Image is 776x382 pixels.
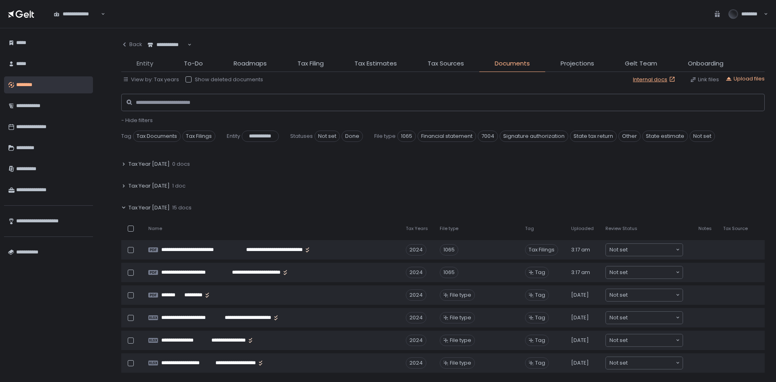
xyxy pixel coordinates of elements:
input: Search for option [628,314,675,322]
div: Back [121,41,142,48]
div: 2024 [406,335,426,346]
span: Not set [609,314,628,322]
span: [DATE] [571,314,589,321]
span: 3:17 am [571,269,590,276]
span: 0 docs [172,160,190,168]
span: Tax Sources [428,59,464,68]
span: Signature authorization [500,131,568,142]
span: File type [450,337,471,344]
input: Search for option [628,268,675,276]
span: 1065 [397,131,416,142]
div: 2024 [406,312,426,323]
span: Not set [609,336,628,344]
input: Search for option [628,336,675,344]
span: Tax Years [406,226,428,232]
span: Statuses [290,133,313,140]
div: Search for option [606,357,683,369]
span: Not set [609,359,628,367]
span: 7004 [478,131,498,142]
span: 15 docs [172,204,192,211]
span: To-Do [184,59,203,68]
span: Not set [609,268,628,276]
div: 1065 [440,244,458,255]
button: Link files [690,76,719,83]
div: Search for option [606,244,683,256]
span: Not set [690,131,715,142]
span: Tax Year [DATE] [129,204,170,211]
span: Projections [561,59,594,68]
span: [DATE] [571,337,589,344]
span: Not set [609,246,628,254]
span: Tag [535,337,545,344]
input: Search for option [628,291,675,299]
span: Not set [314,131,340,142]
input: Search for option [628,359,675,367]
span: 3:17 am [571,246,590,253]
div: Search for option [606,312,683,324]
span: Entity [137,59,153,68]
button: Upload files [725,75,765,82]
span: State estimate [642,131,688,142]
span: - Hide filters [121,116,153,124]
button: View by: Tax years [123,76,179,83]
span: File type [374,133,396,140]
span: Onboarding [688,59,723,68]
span: File type [450,314,471,321]
button: - Hide filters [121,117,153,124]
span: Tax Source [723,226,748,232]
input: Search for option [186,41,187,49]
button: Back [121,36,142,53]
span: Tag [535,291,545,299]
div: Search for option [606,334,683,346]
span: File type [440,226,458,232]
span: Tag [525,226,534,232]
span: Other [618,131,641,142]
span: File type [450,359,471,367]
span: State tax return [570,131,617,142]
span: [DATE] [571,291,589,299]
span: Documents [495,59,530,68]
span: Tag [535,269,545,276]
span: Tax Filings [182,131,215,142]
span: [DATE] [571,359,589,367]
span: Notes [698,226,712,232]
span: Tax Year [DATE] [129,160,170,168]
div: Search for option [142,36,192,53]
span: Roadmaps [234,59,267,68]
span: Done [342,131,363,142]
span: Tax Documents [133,131,181,142]
div: Search for option [606,289,683,301]
span: File type [450,291,471,299]
span: Tax Year [DATE] [129,182,170,190]
div: Search for option [606,266,683,279]
span: Tax Estimates [354,59,397,68]
span: Financial statement [418,131,476,142]
span: Not set [609,291,628,299]
div: 2024 [406,357,426,369]
span: Uploaded [571,226,594,232]
div: 2024 [406,244,426,255]
div: 2024 [406,267,426,278]
div: 1065 [440,267,458,278]
a: Internal docs [633,76,677,83]
span: Tag [535,314,545,321]
span: Gelt Team [625,59,657,68]
span: Tax Filing [297,59,324,68]
span: 1 doc [172,182,186,190]
div: 2024 [406,289,426,301]
input: Search for option [628,246,675,254]
span: Review Status [605,226,637,232]
span: Tag [535,359,545,367]
span: Tax Filings [525,244,558,255]
div: Search for option [48,6,105,23]
span: Name [148,226,162,232]
span: Tag [121,133,131,140]
span: Entity [227,133,240,140]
